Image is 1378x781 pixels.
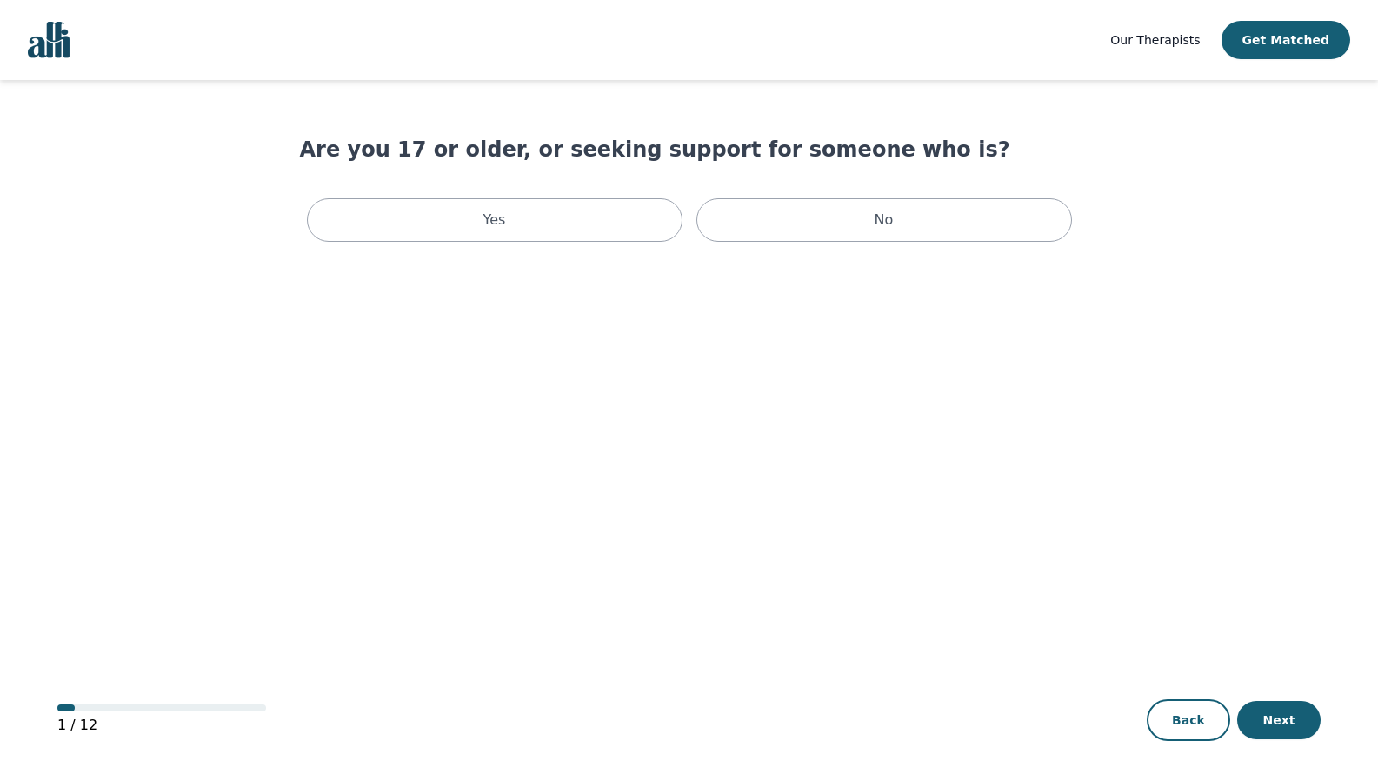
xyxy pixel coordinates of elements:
[483,210,506,230] p: Yes
[1147,699,1230,741] button: Back
[57,715,266,736] p: 1 / 12
[300,136,1079,164] h1: Are you 17 or older, or seeking support for someone who is?
[1237,701,1321,739] button: Next
[1110,33,1200,47] span: Our Therapists
[28,22,70,58] img: alli logo
[875,210,894,230] p: No
[1110,30,1200,50] a: Our Therapists
[1222,21,1350,59] button: Get Matched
